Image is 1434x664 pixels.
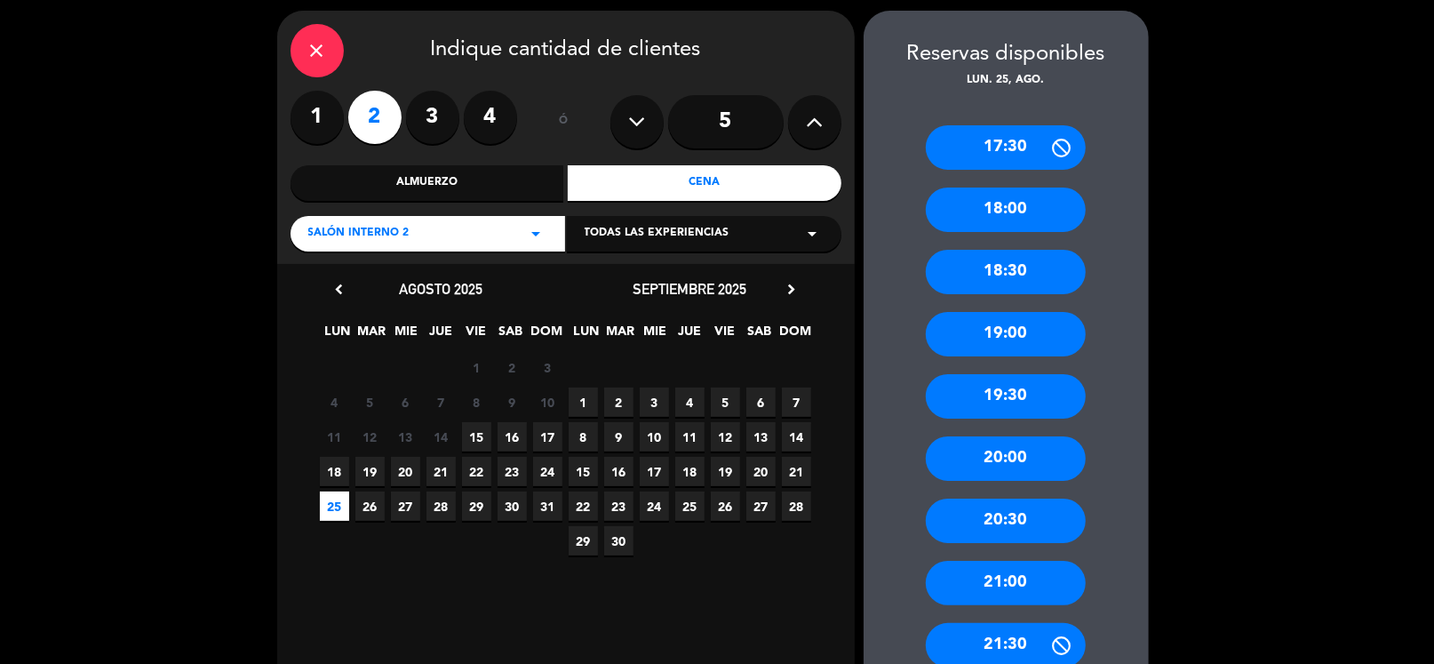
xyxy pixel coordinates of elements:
[535,91,593,153] div: ó
[604,388,633,417] span: 2
[779,321,809,350] span: DOM
[864,72,1149,90] div: lun. 25, ago.
[926,499,1086,543] div: 20:30
[640,492,669,521] span: 24
[569,492,598,521] span: 22
[498,457,527,486] span: 23
[391,422,420,452] span: 13
[926,436,1086,481] div: 20:00
[400,280,483,298] span: agosto 2025
[426,492,456,521] span: 28
[320,492,349,521] span: 25
[291,24,841,77] div: Indique cantidad de clientes
[568,165,841,201] div: Cena
[355,388,385,417] span: 5
[782,492,811,521] span: 28
[926,188,1086,232] div: 18:00
[926,561,1086,605] div: 21:00
[711,492,740,521] span: 26
[530,321,560,350] span: DOM
[426,457,456,486] span: 21
[569,457,598,486] span: 15
[348,91,402,144] label: 2
[498,492,527,521] span: 30
[926,250,1086,294] div: 18:30
[526,223,547,244] i: arrow_drop_down
[640,457,669,486] span: 17
[675,321,705,350] span: JUE
[462,353,491,382] span: 1
[426,388,456,417] span: 7
[533,388,562,417] span: 10
[745,321,774,350] span: SAB
[462,457,491,486] span: 22
[533,457,562,486] span: 24
[533,353,562,382] span: 3
[675,492,705,521] span: 25
[633,280,747,298] span: septiembre 2025
[392,321,421,350] span: MIE
[711,422,740,452] span: 12
[604,457,633,486] span: 16
[926,312,1086,356] div: 19:00
[675,422,705,452] span: 11
[569,388,598,417] span: 1
[426,422,456,452] span: 14
[926,374,1086,419] div: 19:30
[746,457,776,486] span: 20
[496,321,525,350] span: SAB
[569,526,598,556] span: 29
[406,91,459,144] label: 3
[783,280,801,299] i: chevron_right
[462,388,491,417] span: 8
[926,125,1086,170] div: 17:30
[585,225,729,243] span: Todas las experiencias
[391,457,420,486] span: 20
[357,321,386,350] span: MAR
[461,321,490,350] span: VIE
[675,457,705,486] span: 18
[569,422,598,452] span: 8
[498,353,527,382] span: 2
[641,321,670,350] span: MIE
[320,457,349,486] span: 18
[391,492,420,521] span: 27
[462,422,491,452] span: 15
[391,388,420,417] span: 6
[864,37,1149,72] div: Reservas disponibles
[571,321,601,350] span: LUN
[604,526,633,556] span: 30
[604,422,633,452] span: 9
[464,91,517,144] label: 4
[533,422,562,452] span: 17
[355,457,385,486] span: 19
[308,225,410,243] span: Salón Interno 2
[746,492,776,521] span: 27
[320,422,349,452] span: 11
[320,388,349,417] span: 4
[675,388,705,417] span: 4
[746,388,776,417] span: 6
[782,457,811,486] span: 21
[640,422,669,452] span: 10
[802,223,824,244] i: arrow_drop_down
[604,492,633,521] span: 23
[355,422,385,452] span: 12
[355,492,385,521] span: 26
[606,321,635,350] span: MAR
[710,321,739,350] span: VIE
[746,422,776,452] span: 13
[426,321,456,350] span: JUE
[640,388,669,417] span: 3
[291,91,344,144] label: 1
[498,388,527,417] span: 9
[462,492,491,521] span: 29
[782,422,811,452] span: 14
[307,40,328,61] i: close
[323,321,352,350] span: LUN
[498,422,527,452] span: 16
[331,280,349,299] i: chevron_left
[533,492,562,521] span: 31
[291,165,564,201] div: Almuerzo
[711,388,740,417] span: 5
